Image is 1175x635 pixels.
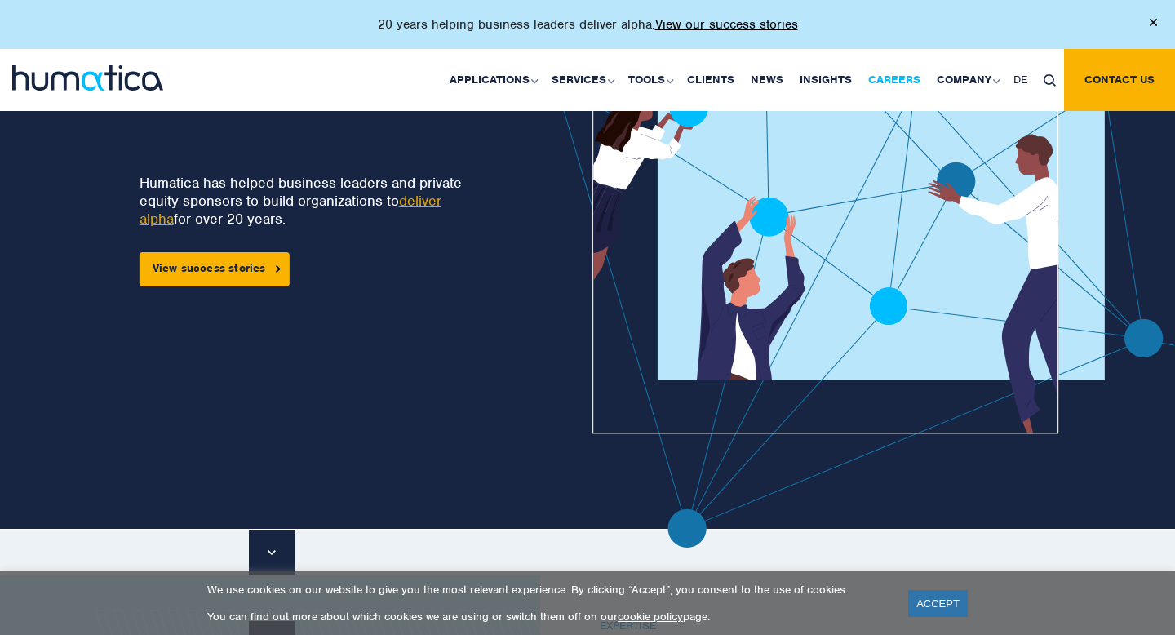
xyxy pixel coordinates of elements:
[620,49,679,111] a: Tools
[679,49,743,111] a: Clients
[655,16,798,33] a: View our success stories
[618,610,683,624] a: cookie policy
[1064,49,1175,111] a: Contact us
[207,583,888,597] p: We use cookies on our website to give you the most relevant experience. By clicking “Accept”, you...
[860,49,929,111] a: Careers
[1013,73,1027,87] span: DE
[140,252,290,286] a: View success stories
[12,65,163,91] img: logo
[791,49,860,111] a: Insights
[441,49,543,111] a: Applications
[743,49,791,111] a: News
[276,265,281,273] img: arrowicon
[929,49,1005,111] a: Company
[1005,49,1035,111] a: DE
[140,174,483,228] p: Humatica has helped business leaders and private equity sponsors to build organizations to for ov...
[543,49,620,111] a: Services
[1044,74,1056,87] img: search_icon
[378,16,798,33] p: 20 years helping business leaders deliver alpha.
[268,550,275,555] img: downarrow
[908,590,968,617] a: ACCEPT
[207,610,888,624] p: You can find out more about which cookies we are using or switch them off on our page.
[140,192,441,228] a: deliver alpha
